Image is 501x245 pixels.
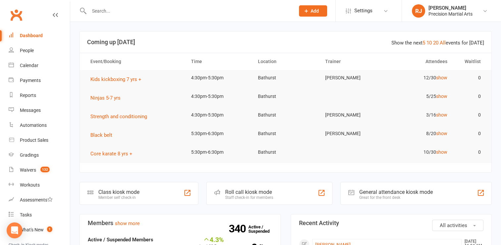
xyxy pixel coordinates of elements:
span: Strength and conditioning [90,114,147,120]
div: Product Sales [20,137,48,143]
td: [PERSON_NAME] [319,70,386,86]
button: Core karate 8 yrs + [90,150,137,158]
div: Calendar [20,63,38,68]
div: Staff check-in for members [225,195,273,200]
td: Bathurst [252,89,319,104]
span: Add [311,8,319,14]
td: 10/30 [386,144,453,160]
div: Roll call kiosk mode [225,189,273,195]
a: show more [115,220,140,226]
td: [PERSON_NAME] [319,107,386,123]
td: 5:30pm-6:30pm [185,144,252,160]
a: 5 [423,40,425,46]
div: Dashboard [20,33,43,38]
button: Ninjas 5-7 yrs [90,94,125,102]
input: Search... [87,6,290,16]
td: 12/30 [386,70,453,86]
h3: Coming up [DATE] [87,39,484,45]
div: Workouts [20,182,40,188]
span: Kids kickboxing 7 yrs + [90,76,141,82]
td: Bathurst [252,144,319,160]
span: 132 [40,167,50,172]
strong: Active / Suspended Members [88,237,153,243]
a: show [436,94,447,99]
span: Core karate 8 yrs + [90,151,132,157]
div: Payments [20,78,41,83]
a: Assessments [9,193,70,207]
div: Assessments [20,197,53,203]
div: Member self check-in [98,195,139,200]
td: 0 [453,89,487,104]
div: Messages [20,108,41,113]
td: 8/20 [386,126,453,141]
div: Precision Martial Arts [428,11,473,17]
span: Black belt [90,132,112,138]
span: Ninjas 5-7 yrs [90,95,121,101]
td: Bathurst [252,107,319,123]
span: 1 [47,226,52,232]
td: 4:30pm-5:30pm [185,70,252,86]
td: [PERSON_NAME] [319,126,386,141]
td: Bathurst [252,126,319,141]
a: Payments [9,73,70,88]
th: Trainer [319,53,386,70]
div: General attendance kiosk mode [359,189,433,195]
div: Open Intercom Messenger [7,222,23,238]
a: All [440,40,446,46]
th: Event/Booking [84,53,185,70]
th: Time [185,53,252,70]
button: Add [299,5,327,17]
a: Waivers 132 [9,163,70,178]
a: Clubworx [8,7,25,23]
a: Tasks [9,207,70,222]
td: 3/16 [386,107,453,123]
a: People [9,43,70,58]
td: 0 [453,107,487,123]
button: Kids kickboxing 7 yrs + [90,75,146,83]
h3: Members [88,220,273,226]
span: Settings [354,3,373,18]
a: show [436,112,447,118]
div: RJ [412,4,425,18]
div: Automations [20,122,47,128]
h3: Recent Activity [299,220,484,226]
a: Gradings [9,148,70,163]
a: 340Active / Suspended [248,220,277,238]
a: Reports [9,88,70,103]
a: What's New1 [9,222,70,237]
a: Workouts [9,178,70,193]
div: What's New [20,227,44,232]
a: show [436,131,447,136]
button: Black belt [90,131,117,139]
div: Gradings [20,152,39,158]
td: 5:30pm-6:30pm [185,126,252,141]
div: Great for the front desk [359,195,433,200]
span: All activities [440,222,467,228]
td: 0 [453,144,487,160]
td: 4:30pm-5:30pm [185,107,252,123]
td: 0 [453,126,487,141]
div: Show the next events for [DATE] [391,39,484,47]
a: Product Sales [9,133,70,148]
a: show [436,75,447,80]
div: People [20,48,34,53]
strong: 340 [229,224,248,234]
td: 0 [453,70,487,86]
a: Dashboard [9,28,70,43]
th: Location [252,53,319,70]
a: show [436,149,447,155]
div: Class kiosk mode [98,189,139,195]
th: Waitlist [453,53,487,70]
td: Bathurst [252,70,319,86]
td: 5/25 [386,89,453,104]
button: All activities [432,220,483,231]
div: Reports [20,93,36,98]
div: [PERSON_NAME] [428,5,473,11]
button: Strength and conditioning [90,113,152,121]
th: Attendees [386,53,453,70]
div: 4.3% [199,236,224,243]
a: Calendar [9,58,70,73]
td: 4:30pm-5:30pm [185,89,252,104]
div: Waivers [20,167,36,173]
div: Tasks [20,212,32,217]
